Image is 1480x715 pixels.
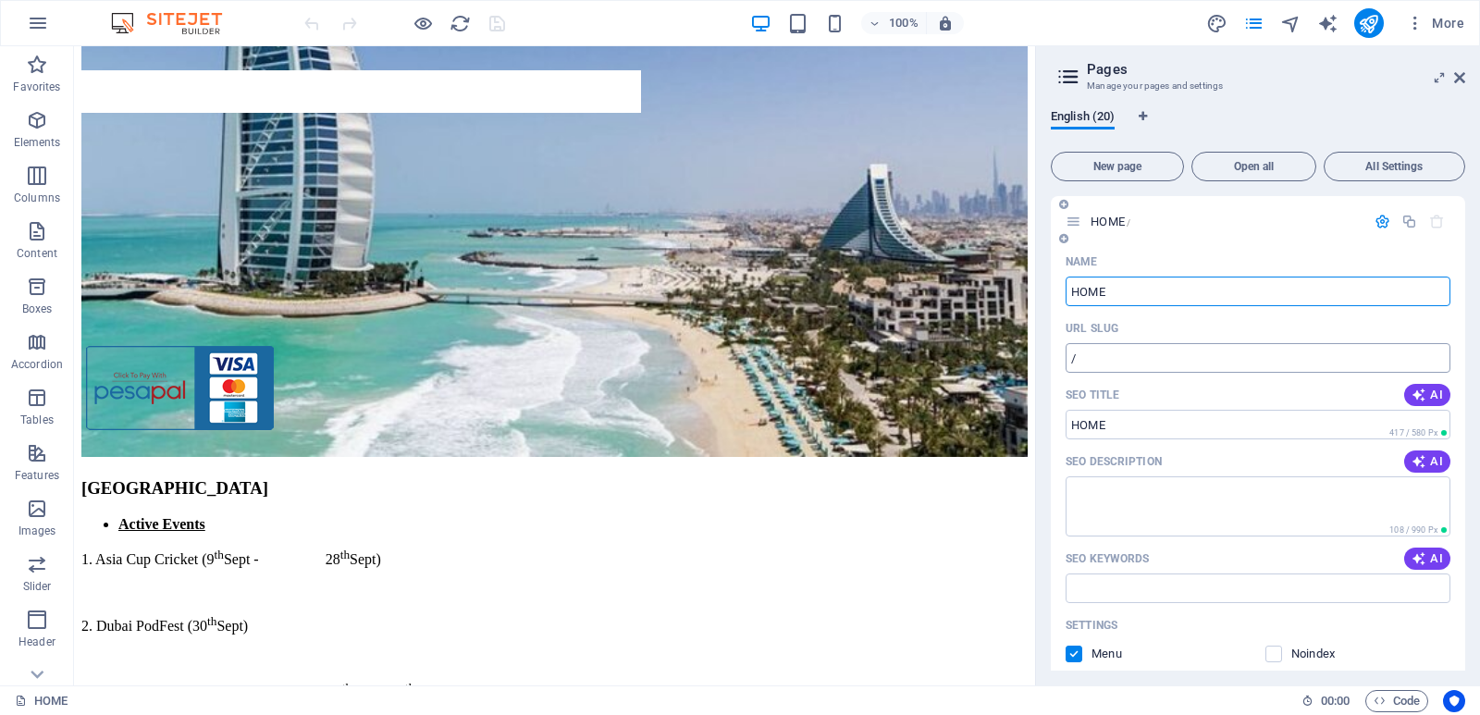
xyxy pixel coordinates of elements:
[1399,8,1472,38] button: More
[1206,13,1227,34] i: Design (Ctrl+Alt+Y)
[449,12,471,34] button: reload
[861,12,927,34] button: 100%
[1317,12,1339,34] button: text_generator
[1051,152,1184,181] button: New page
[1374,690,1420,712] span: Code
[1200,161,1308,172] span: Open all
[1389,525,1437,535] span: 108 / 990 Px
[1404,548,1450,570] button: AI
[23,579,52,594] p: Slider
[1091,646,1152,662] p: Define if you want this page to be shown in auto-generated navigation.
[1206,12,1228,34] button: design
[1066,476,1450,536] textarea: The text in search results and social media
[1066,254,1097,269] p: Name
[106,12,245,34] img: Editor Logo
[1059,161,1176,172] span: New page
[1091,215,1130,228] span: HOME
[1243,12,1265,34] button: pages
[1085,216,1365,228] div: HOME/
[1066,410,1450,439] input: The page title in search results and browser tabs
[1429,214,1445,229] div: The startpage cannot be deleted
[1280,12,1302,34] button: navigator
[11,357,63,372] p: Accordion
[1354,8,1384,38] button: publish
[1280,13,1301,34] i: Navigator
[1332,161,1457,172] span: All Settings
[1404,450,1450,473] button: AI
[1406,14,1464,32] span: More
[13,80,60,94] p: Favorites
[14,191,60,205] p: Columns
[1301,690,1350,712] h6: Session time
[1389,428,1437,438] span: 417 / 580 Px
[1317,13,1338,34] i: AI Writer
[1401,214,1417,229] div: Duplicate
[1412,551,1443,566] span: AI
[1051,105,1115,131] span: English (20)
[1066,618,1117,633] p: Settings
[1066,551,1149,566] p: SEO Keywords
[1087,78,1428,94] h3: Manage your pages and settings
[22,302,53,316] p: Boxes
[1066,321,1118,336] label: Last part of the URL for this page
[1066,343,1450,373] input: Last part of the URL for this page
[1334,694,1337,708] span: :
[1443,690,1465,712] button: Usercentrics
[1321,690,1350,712] span: 00 00
[1066,454,1162,469] label: The text in search results and social media
[1365,690,1428,712] button: Code
[17,246,57,261] p: Content
[1191,152,1316,181] button: Open all
[1066,454,1162,469] p: SEO Description
[1358,13,1379,34] i: Publish
[18,524,56,538] p: Images
[1412,388,1443,402] span: AI
[15,690,68,712] a: Click to cancel selection. Double-click to open Pages
[937,15,954,31] i: On resize automatically adjust zoom level to fit chosen device.
[1087,61,1465,78] h2: Pages
[14,135,61,150] p: Elements
[889,12,919,34] h6: 100%
[1051,109,1465,144] div: Language Tabs
[1412,454,1443,469] span: AI
[1127,217,1130,228] span: /
[1404,384,1450,406] button: AI
[1291,646,1351,662] p: Instruct search engines to exclude this page from search results.
[450,13,471,34] i: Reload page
[1243,13,1264,34] i: Pages (Ctrl+Alt+S)
[1386,426,1450,439] span: Calculated pixel length in search results
[1066,321,1118,336] p: URL SLUG
[1386,524,1450,536] span: Calculated pixel length in search results
[1066,388,1119,402] label: The page title in search results and browser tabs
[20,413,54,427] p: Tables
[18,635,55,649] p: Header
[1324,152,1465,181] button: All Settings
[1066,388,1119,402] p: SEO Title
[15,468,59,483] p: Features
